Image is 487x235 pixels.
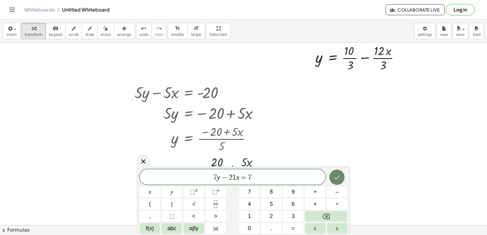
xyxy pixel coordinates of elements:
span: keypad [49,33,62,37]
button: load [469,23,484,39]
span: insert [6,33,17,37]
i: format_size [193,25,199,32]
button: Backspace [305,211,347,222]
span: αβγ [189,224,198,233]
button: 0 [239,223,260,234]
button: ( [140,199,160,209]
span: 2 [270,212,273,220]
var: y [217,173,220,181]
span: fullscreen [209,33,227,37]
button: undoundo [136,23,152,39]
button: 1 [239,211,260,222]
button: ) [162,199,182,209]
var: x [236,173,240,181]
button: Placeholder [162,211,182,222]
span: undo [139,33,149,37]
button: 6 [283,199,303,209]
button: Toggle navigation [7,5,17,15]
button: Square root [184,199,204,209]
button: x [140,187,160,197]
span: = [240,174,248,181]
button: arrange [114,23,135,39]
button: fullscreen [206,23,230,39]
span: ÷ [336,200,339,208]
button: scrub [65,23,82,39]
button: format_sizesmaller [168,23,188,39]
span: 7 [248,174,252,181]
span: . [271,224,272,233]
sup: 2 [195,188,198,192]
span: save [456,33,464,37]
button: Plus [305,187,325,197]
button: redoredo [152,23,166,39]
span: Collaborate Live [391,7,440,12]
span: load [473,33,481,37]
span: 4 [248,200,251,208]
span: | [213,225,215,231]
i: keyboard [53,25,58,32]
button: keyboardkeypad [46,23,66,39]
span: 9 [292,188,295,196]
button: Squared [184,187,204,197]
button: Left arrow [305,223,325,234]
button: 8 [261,187,282,197]
button: transform [21,23,46,39]
button: Times [305,199,325,209]
span: settings [418,33,432,37]
span: 1 [233,174,236,181]
span: 1 [248,212,251,220]
span: larger [191,33,201,37]
button: Done [329,170,345,185]
sup: n [217,188,219,192]
button: 4 [239,199,260,209]
button: Greek alphabet [184,223,204,234]
button: Alphabet [162,223,182,234]
span: 2 [229,174,233,181]
span: new [440,33,448,37]
span: transform [25,33,43,37]
span: redo [155,33,163,37]
button: insert [3,23,20,39]
a: Whiteboards [24,7,55,13]
span: = [292,224,295,233]
span: 5 [270,200,273,208]
span: × [314,200,317,208]
button: Less than [184,211,204,222]
span: 6 [292,200,295,208]
span: erase [100,33,110,37]
button: Functions [140,223,160,234]
span: ⬚ [169,212,174,220]
span: – [335,188,338,196]
span: 3 [292,212,295,220]
span: ) [171,200,173,208]
span: √ [192,200,195,208]
button: Superscript [205,187,226,197]
button: y [162,187,182,197]
span: draw [85,33,94,37]
button: Greater than [205,211,226,222]
i: format_size [175,25,180,32]
span: − [220,174,229,181]
i: undo [141,25,147,32]
span: ⬚ [190,189,195,195]
button: Log in [446,4,475,16]
button: erase [97,23,114,39]
span: arrange [117,33,131,37]
span: scrub [69,33,79,37]
button: Absolute value [205,223,226,234]
button: Right arrow [327,223,347,234]
button: , [140,211,160,222]
span: abc [167,224,176,233]
span: x [149,188,151,196]
span: f(x) [146,224,154,233]
button: format_sizelarger [187,23,205,39]
span: 7 [213,174,217,181]
button: 7 [239,187,260,197]
span: 0 [248,224,251,233]
span: | [217,225,218,231]
span: > [214,212,217,220]
button: Minus [327,187,347,197]
button: Collaborate Live [386,4,445,15]
button: Divide [327,199,347,209]
button: 5 [261,199,282,209]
